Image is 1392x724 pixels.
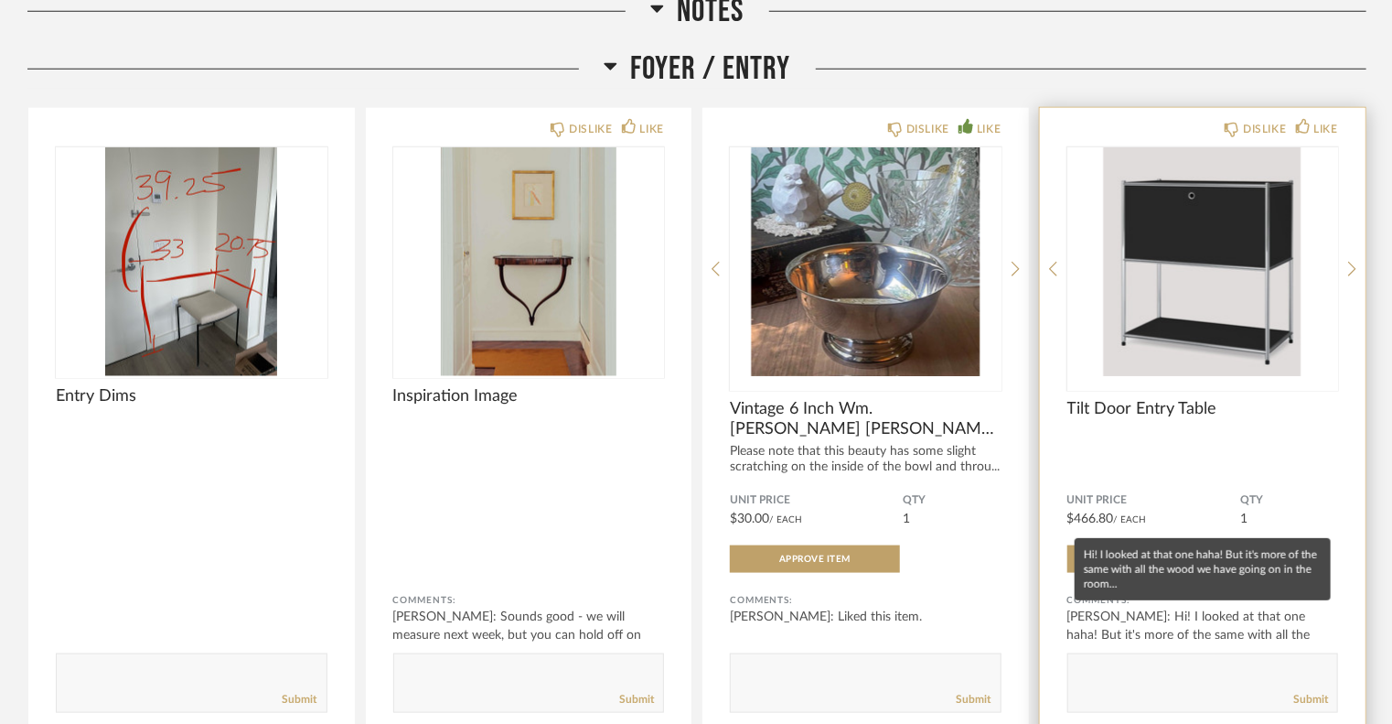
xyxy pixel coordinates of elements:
div: [PERSON_NAME]: Sounds good - we will measure next week, but you can hold off on sourcing ot... [393,608,665,663]
div: LIKE [1314,120,1338,138]
img: undefined [56,147,327,376]
a: Submit [283,692,317,708]
span: Entry Dims [56,386,327,406]
button: Approve Item [1067,546,1237,573]
img: undefined [393,147,665,376]
span: QTY [904,493,1001,508]
div: [PERSON_NAME]: Hi! I looked at that one haha! But it's more of the same with all the wo... [1067,608,1339,663]
span: $466.80 [1067,513,1114,525]
img: undefined [1067,147,1339,376]
span: Approve Item [779,555,851,564]
div: 0 [730,147,1001,376]
div: Please note that this beauty has some slight scratching on the inside of the bowl and throu... [730,444,1001,475]
span: 1 [904,513,911,525]
img: undefined [730,147,1001,376]
span: Unit Price [1067,493,1241,508]
span: $30.00 [730,513,769,525]
div: DISLIKE [1243,120,1286,138]
button: Approve Item [730,546,900,573]
span: Vintage 6 Inch Wm. [PERSON_NAME] [PERSON_NAME] Reproduction Footed Silver Plated Bowl [730,399,1001,439]
div: [PERSON_NAME]: Liked this item. [730,608,1001,626]
span: Inspiration Image [393,386,665,406]
div: LIKE [640,120,664,138]
span: 1 [1240,513,1247,525]
span: Tilt Door Entry Table [1067,399,1339,419]
span: / Each [769,515,802,524]
span: Foyer / Entry [631,49,791,89]
div: 0 [1067,147,1339,376]
span: QTY [1240,493,1338,508]
div: DISLIKE [569,120,612,138]
div: Comments: [1067,591,1339,610]
a: Submit [619,692,654,708]
a: Submit [957,692,991,708]
a: Submit [1293,692,1328,708]
span: / Each [1114,515,1147,524]
span: Unit Price [730,493,904,508]
div: Comments: [393,591,665,610]
div: DISLIKE [906,120,949,138]
div: Comments: [730,591,1001,610]
div: LIKE [977,120,1001,138]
